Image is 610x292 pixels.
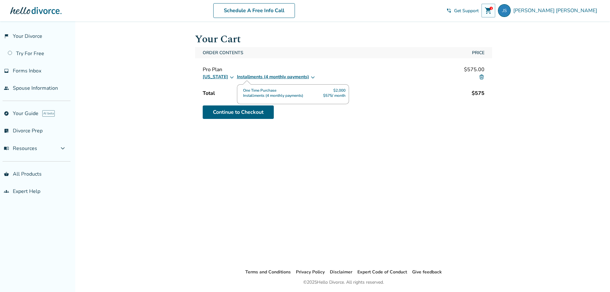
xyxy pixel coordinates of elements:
span: inbox [4,68,9,73]
span: phone_in_talk [446,8,451,13]
a: Expert Code of Conduct [357,269,407,275]
a: phone_in_talkGet Support [446,8,479,14]
div: 1 [490,7,493,10]
label: One Time Purchase [240,88,281,94]
span: Pro Plan [203,66,222,73]
h1: Your Cart [195,31,492,47]
a: Privacy Policy [296,269,325,275]
a: Continue to Checkout [203,105,274,119]
li: Disclaimer [330,268,352,276]
span: people [4,86,9,91]
a: Schedule A Free Info Call [213,3,295,18]
span: Resources [4,145,37,152]
span: Get Support [454,8,479,14]
div: $575 / month [240,94,346,101]
span: flag_2 [4,34,9,39]
label: Installments (4 monthly payments) [240,94,308,101]
span: list_alt_check [4,128,9,133]
span: Forms Inbox [13,67,41,74]
span: shopping_cart [484,7,492,14]
span: expand_more [59,145,67,152]
span: shopping_basket [4,171,9,177]
span: [PERSON_NAME] [PERSON_NAME] [513,7,600,14]
div: $2,000 [240,88,346,94]
img: josephsoucy21@hotmail.com [498,4,511,17]
button: [US_STATE] [203,73,234,81]
span: $575.00 [464,66,484,73]
span: menu_book [4,146,9,151]
span: explore [4,111,9,116]
li: Give feedback [412,268,442,276]
div: Order Contents [203,50,472,56]
a: Terms and Conditions [245,269,291,275]
span: AI beta [42,110,55,117]
div: Total [203,90,215,97]
iframe: Chat Widget [467,34,610,292]
button: Installments (4 monthly payments) [237,73,315,81]
div: © 2025 Hello Divorce. All rights reserved. [303,279,384,286]
span: groups [4,189,9,194]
